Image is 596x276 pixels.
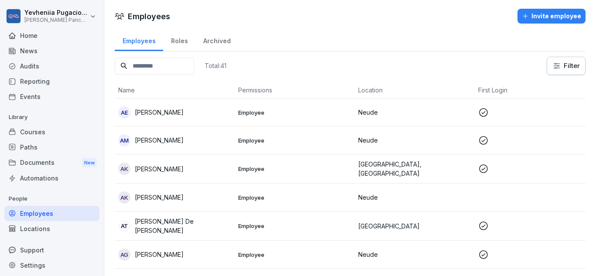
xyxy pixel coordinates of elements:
[358,136,471,145] p: Neude
[4,155,99,171] a: DocumentsNew
[4,74,99,89] a: Reporting
[82,158,97,168] div: New
[118,106,130,119] div: AE
[135,136,184,145] p: [PERSON_NAME]
[358,250,471,259] p: Neude
[4,43,99,58] a: News
[118,220,130,232] div: AT
[115,82,235,99] th: Name
[355,82,475,99] th: Location
[118,191,130,204] div: AK
[4,110,99,124] p: Library
[4,58,99,74] a: Audits
[522,11,581,21] div: Invite employee
[135,193,184,202] p: [PERSON_NAME]
[358,221,471,231] p: [GEOGRAPHIC_DATA]
[135,250,184,259] p: [PERSON_NAME]
[118,134,130,147] div: AM
[195,29,238,51] a: Archived
[475,82,595,99] th: First Login
[235,82,355,99] th: Permissions
[4,28,99,43] a: Home
[24,17,88,23] p: [PERSON_NAME] Pancakes
[4,258,99,273] a: Settings
[118,163,130,175] div: AK
[4,206,99,221] a: Employees
[4,124,99,140] a: Courses
[517,9,586,24] button: Invite employee
[238,165,351,173] p: Employee
[4,221,99,236] a: Locations
[238,194,351,201] p: Employee
[358,108,471,117] p: Neude
[238,109,351,116] p: Employee
[115,29,163,51] a: Employees
[552,61,580,70] div: Filter
[4,89,99,104] a: Events
[135,217,231,235] p: [PERSON_NAME] De [PERSON_NAME]
[128,10,170,22] h1: Employees
[547,57,585,75] button: Filter
[118,249,130,261] div: AG
[205,61,226,70] p: Total: 41
[24,9,88,17] p: Yevheniia Pugaciova
[4,242,99,258] div: Support
[4,155,99,171] div: Documents
[135,164,184,174] p: [PERSON_NAME]
[4,192,99,206] p: People
[163,29,195,51] a: Roles
[238,222,351,230] p: Employee
[358,193,471,202] p: Neude
[238,136,351,144] p: Employee
[4,170,99,186] a: Automations
[358,160,471,178] p: [GEOGRAPHIC_DATA], [GEOGRAPHIC_DATA]
[135,108,184,117] p: [PERSON_NAME]
[238,251,351,259] p: Employee
[4,140,99,155] a: Paths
